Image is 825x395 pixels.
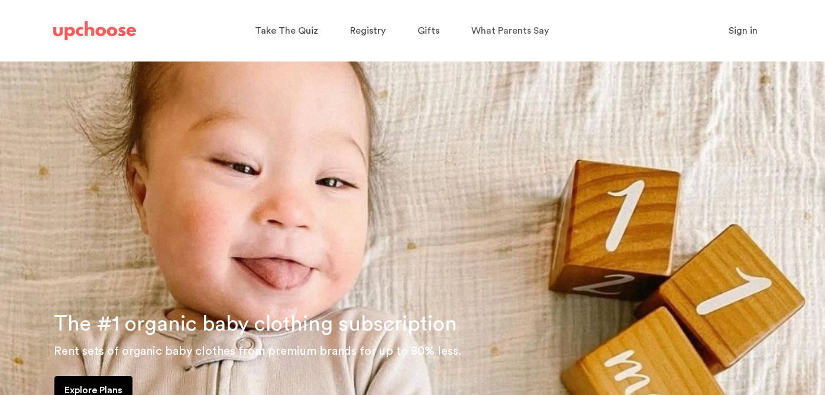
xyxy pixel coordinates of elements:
p: Rent sets of organic baby clothes from premium brands for up to 80% less. [54,342,811,361]
img: UpChoose [53,21,136,40]
span: Take The Quiz [255,26,318,35]
a: Take The Quiz [255,20,322,43]
span: Registry [350,26,386,35]
a: Registry [350,20,389,43]
span: The #1 organic baby clothing subscription [54,313,457,335]
a: UpChoose [53,19,136,43]
button: Sign in [714,19,772,43]
span: Sign in [729,26,758,35]
span: Gifts [418,26,439,35]
span: What Parents Say [471,26,549,35]
a: Gifts [418,20,443,43]
a: What Parents Say [471,20,552,43]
